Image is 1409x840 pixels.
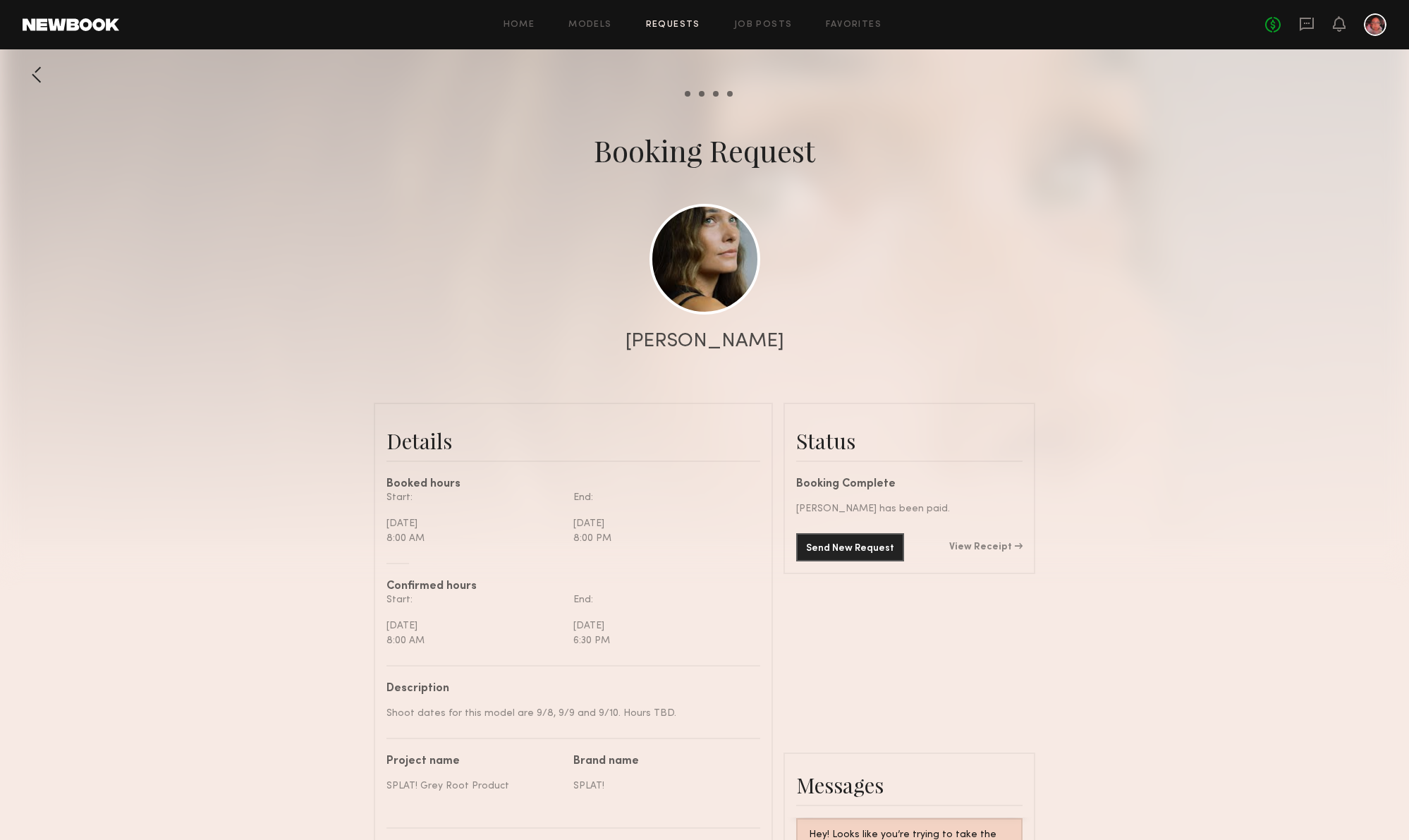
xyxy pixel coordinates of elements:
div: 8:00 AM [386,633,563,648]
div: 8:00 PM [573,531,750,546]
a: Favorites [826,20,882,30]
div: Description [386,683,750,695]
div: Shoot dates for this model are 9/8, 9/9 and 9/10. Hours TBD. [386,706,750,721]
div: 6:30 PM [573,633,750,648]
div: Booking Complete [796,479,1023,490]
a: Requests [646,20,700,30]
div: Confirmed hours [386,581,760,592]
a: Job Posts [734,20,793,30]
div: Project name [386,756,563,767]
div: Brand name [573,756,750,767]
div: SPLAT! [573,779,750,793]
a: Models [568,20,611,30]
div: [DATE] [573,516,750,531]
div: [PERSON_NAME] [626,331,784,351]
div: Messages [796,771,1023,799]
div: Booking Request [594,130,815,170]
div: Start: [386,592,563,607]
div: [DATE] [386,619,563,633]
div: [PERSON_NAME] has been paid. [796,501,1023,516]
div: End: [573,490,750,505]
a: Home [504,20,535,30]
div: SPLAT! Grey Root Product [386,779,563,793]
div: [DATE] [573,619,750,633]
div: Start: [386,490,563,505]
div: Status [796,427,1023,455]
div: 8:00 AM [386,531,563,546]
a: View Receipt [949,542,1023,552]
div: Booked hours [386,479,760,490]
button: Send New Request [796,533,904,561]
div: End: [573,592,750,607]
div: [DATE] [386,516,563,531]
div: Details [386,427,760,455]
